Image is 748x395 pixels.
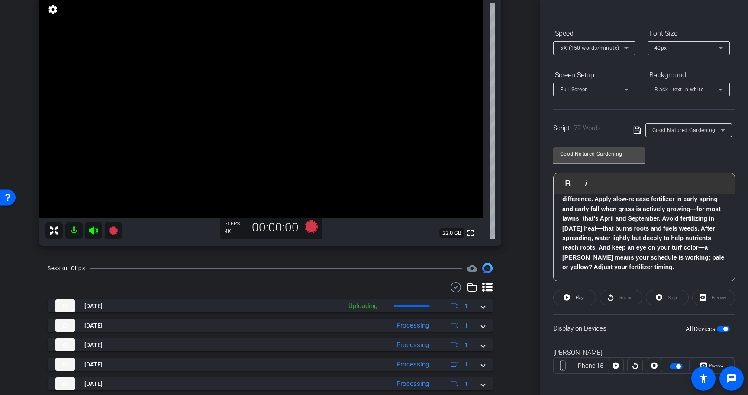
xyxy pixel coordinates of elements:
span: 22.0 GB [439,228,464,238]
div: Processing [392,321,433,331]
mat-icon: message [726,373,737,384]
mat-expansion-panel-header: thumb-nail[DATE]Processing1 [48,338,493,351]
div: Processing [392,340,433,350]
div: 30 [225,220,246,227]
button: Play [553,290,596,305]
label: All Devices [686,324,717,333]
div: 00:00:00 [246,220,304,235]
span: [DATE] [84,360,103,369]
mat-expansion-panel-header: thumb-nail[DATE]Processing1 [48,358,493,371]
span: Black - text in white [654,87,704,93]
img: thumb-nail [55,319,75,332]
span: Good Natured Gardening [652,127,716,133]
span: 1 [464,302,468,311]
img: Session clips [482,263,493,273]
span: FPS [231,221,240,227]
mat-expansion-panel-header: thumb-nail[DATE]Processing1 [48,377,493,390]
mat-icon: cloud_upload [467,263,477,273]
div: Script [553,123,621,133]
span: Play [576,295,584,300]
div: Screen Setup [553,68,635,83]
mat-icon: fullscreen [465,228,476,238]
span: 40px [654,45,667,51]
mat-icon: accessibility [698,373,709,384]
div: [PERSON_NAME] [553,348,735,358]
div: Font Size [648,26,730,41]
img: thumb-nail [55,299,75,312]
div: iPhone 15 [572,361,608,370]
mat-icon: settings [47,4,59,15]
div: Background [648,68,730,83]
span: 1 [464,379,468,389]
div: Speed [553,26,635,41]
img: thumb-nail [55,338,75,351]
div: 4K [225,228,246,235]
span: [DATE] [84,340,103,350]
div: Session Clips [48,264,85,273]
span: Destinations for your clips [467,263,477,273]
span: [DATE] [84,321,103,330]
mat-expansion-panel-header: thumb-nail[DATE]Processing1 [48,319,493,332]
span: 1 [464,321,468,330]
img: thumb-nail [55,358,75,371]
button: Preview [689,358,735,373]
span: 5X (150 words/minute) [560,45,619,51]
div: Display on Devices [553,314,735,342]
div: Processing [392,360,433,369]
mat-expansion-panel-header: thumb-nail[DATE]Uploading1 [48,299,493,312]
input: Title [560,149,638,159]
div: Processing [392,379,433,389]
span: 1 [464,360,468,369]
span: Full Screen [560,87,588,93]
span: Preview [709,363,724,368]
span: 77 Words [574,124,601,132]
strong: Feeding turf at the right time makes a world of difference. Apply slow-release fertilizer in earl... [562,186,724,270]
span: [DATE] [84,379,103,389]
span: 1 [464,340,468,350]
div: Uploading [344,301,382,311]
img: thumb-nail [55,377,75,390]
span: [DATE] [84,302,103,311]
